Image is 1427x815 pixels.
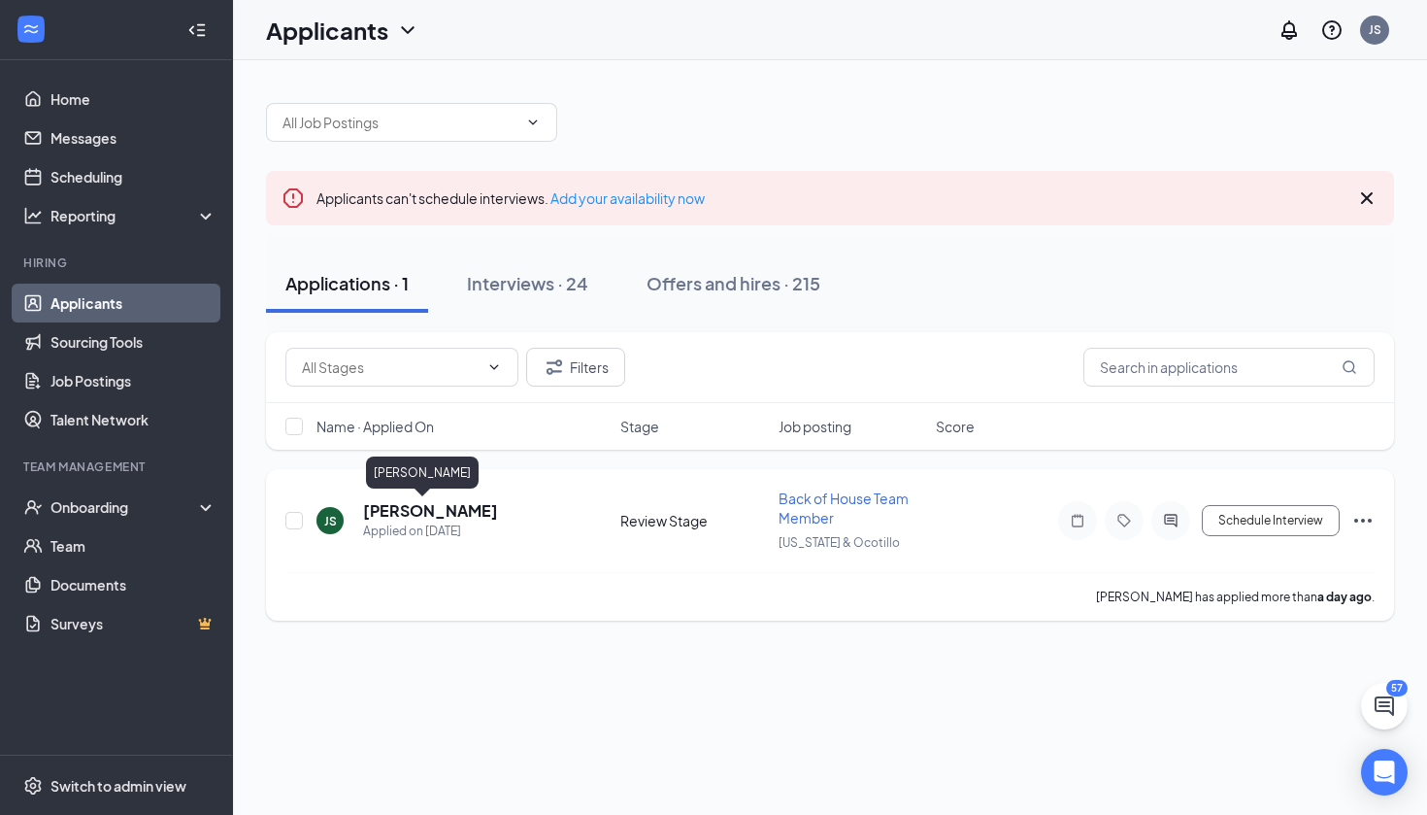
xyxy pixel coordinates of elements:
[1386,680,1408,696] div: 57
[1320,18,1344,42] svg: QuestionInfo
[366,457,479,489] div: [PERSON_NAME]
[23,458,213,475] div: Team Management
[23,497,43,517] svg: UserCheck
[486,359,502,375] svg: ChevronDown
[363,500,498,522] h5: [PERSON_NAME]
[316,189,705,207] span: Applicants can't schedule interviews.
[1083,348,1375,387] input: Search in applications
[50,776,186,796] div: Switch to admin view
[1361,749,1408,796] div: Open Intercom Messenger
[1355,187,1378,210] svg: Cross
[50,604,216,643] a: SurveysCrown
[50,284,216,323] a: Applicants
[1278,18,1301,42] svg: Notifications
[620,511,767,530] div: Review Stage
[1373,695,1396,718] svg: ChatActive
[1342,359,1357,375] svg: MagnifyingGlass
[23,255,213,271] div: Hiring
[302,357,479,378] input: All Stages
[1202,505,1340,536] button: Schedule Interview
[467,271,588,295] div: Interviews · 24
[187,20,207,40] svg: Collapse
[550,189,705,207] a: Add your availability now
[282,112,517,133] input: All Job Postings
[543,356,566,379] svg: Filter
[50,400,216,439] a: Talent Network
[936,417,975,436] span: Score
[50,119,216,157] a: Messages
[23,776,43,796] svg: Settings
[50,565,216,604] a: Documents
[50,497,200,517] div: Onboarding
[23,206,43,225] svg: Analysis
[1112,513,1136,528] svg: Tag
[779,535,900,550] span: [US_STATE] & Ocotillo
[1096,589,1375,605] p: [PERSON_NAME] has applied more than .
[1317,590,1372,604] b: a day ago
[50,80,216,119] a: Home
[21,19,41,39] svg: WorkstreamLogo
[1066,513,1089,528] svg: Note
[396,18,419,42] svg: ChevronDown
[50,526,216,565] a: Team
[50,323,216,361] a: Sourcing Tools
[526,348,625,387] button: Filter Filters
[363,522,498,541] div: Applied on [DATE]
[620,417,659,436] span: Stage
[1369,21,1381,38] div: JS
[1351,509,1375,532] svg: Ellipses
[525,115,541,130] svg: ChevronDown
[316,417,434,436] span: Name · Applied On
[50,361,216,400] a: Job Postings
[266,14,388,47] h1: Applicants
[779,417,851,436] span: Job posting
[50,206,217,225] div: Reporting
[647,271,820,295] div: Offers and hires · 215
[285,271,409,295] div: Applications · 1
[324,513,337,529] div: JS
[1159,513,1182,528] svg: ActiveChat
[50,157,216,196] a: Scheduling
[779,490,909,526] span: Back of House Team Member
[1361,683,1408,730] button: ChatActive
[282,187,305,210] svg: Error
